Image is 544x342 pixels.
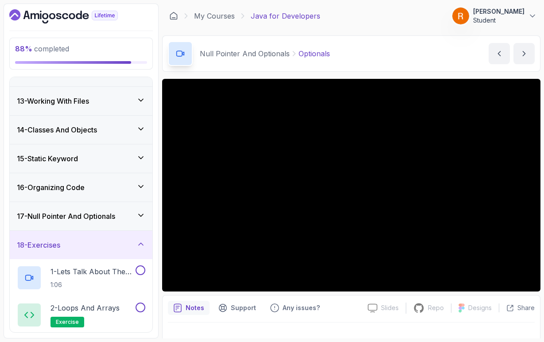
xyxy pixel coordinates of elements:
[299,48,330,59] p: Optionals
[283,303,320,312] p: Any issues?
[10,144,152,173] button: 15-Static Keyword
[15,44,32,53] span: 88 %
[452,8,469,24] img: user profile image
[186,303,204,312] p: Notes
[200,48,290,59] p: Null Pointer And Optionals
[17,124,97,135] h3: 14 - Classes And Objects
[56,319,79,326] span: exercise
[473,16,525,25] p: Student
[17,265,145,290] button: 1-Lets Talk About The Exercises1:06
[51,303,120,313] p: 2 - Loops and Arrays
[10,231,152,259] button: 18-Exercises
[10,87,152,115] button: 13-Working With Files
[17,182,85,193] h3: 16 - Organizing Code
[51,266,134,277] p: 1 - Lets Talk About The Exercises
[513,43,535,64] button: next content
[17,211,115,222] h3: 17 - Null Pointer And Optionals
[231,303,256,312] p: Support
[473,7,525,16] p: [PERSON_NAME]
[517,303,535,312] p: Share
[17,240,60,250] h3: 18 - Exercises
[10,173,152,202] button: 16-Organizing Code
[168,301,210,315] button: notes button
[381,303,399,312] p: Slides
[9,9,138,23] a: Dashboard
[162,79,540,291] iframe: 3 - Optionals
[17,303,145,327] button: 2-Loops and Arraysexercise
[15,44,69,53] span: completed
[10,116,152,144] button: 14-Classes And Objects
[169,12,178,20] a: Dashboard
[17,153,78,164] h3: 15 - Static Keyword
[51,280,134,289] p: 1:06
[489,43,510,64] button: previous content
[452,7,537,25] button: user profile image[PERSON_NAME]Student
[428,303,444,312] p: Repo
[251,11,320,21] p: Java for Developers
[10,202,152,230] button: 17-Null Pointer And Optionals
[499,303,535,312] button: Share
[194,11,235,21] a: My Courses
[468,303,492,312] p: Designs
[17,96,89,106] h3: 13 - Working With Files
[265,301,325,315] button: Feedback button
[213,301,261,315] button: Support button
